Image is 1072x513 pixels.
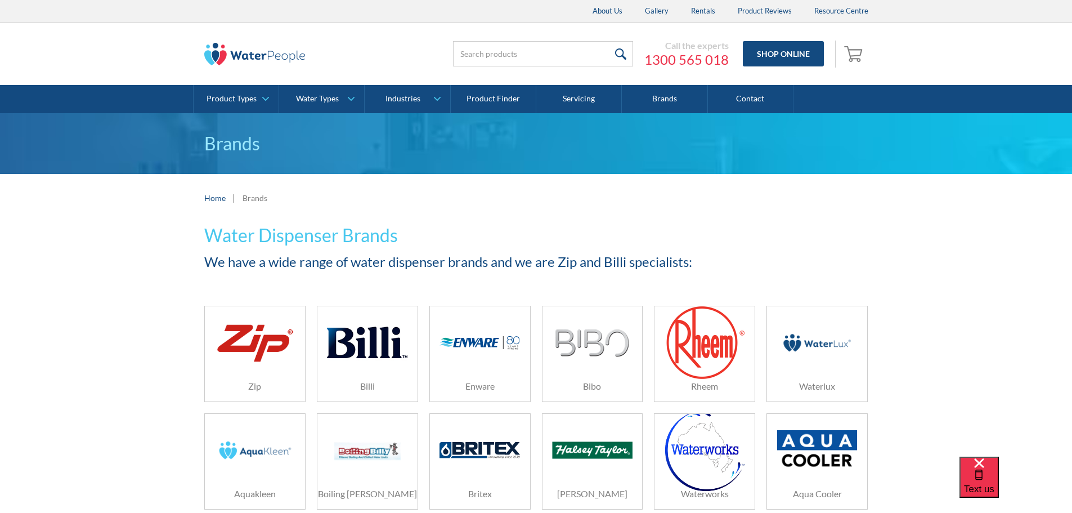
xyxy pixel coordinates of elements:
[243,192,267,204] div: Brands
[429,306,531,402] a: EnwareEnware
[708,85,793,113] a: Contact
[453,41,633,66] input: Search products
[439,442,519,458] img: Britex
[204,306,306,402] a: ZipZip
[439,336,519,350] img: Enware
[231,191,237,204] div: |
[552,441,632,459] img: Halsey Taylor
[215,319,295,367] img: Zip
[194,85,279,113] a: Product Types
[767,380,867,393] h6: Waterlux
[215,423,295,477] img: Aquakleen
[296,94,339,104] div: Water Types
[204,192,226,204] a: Home
[317,487,418,501] h6: Boiling [PERSON_NAME]
[204,43,306,65] img: The Water People
[207,94,257,104] div: Product Types
[429,413,531,510] a: BritexBritex
[767,487,867,501] h6: Aqua Cooler
[317,306,418,402] a: BilliBilli
[777,316,857,369] img: Waterlux
[542,413,643,510] a: Halsey Taylor[PERSON_NAME]
[204,252,868,272] h2: We have a wide range of water dispenser brands and we are Zip and Billi specialists:
[766,306,868,402] a: WaterluxWaterlux
[327,423,407,477] img: Boiling billy
[430,487,530,501] h6: Britex
[555,329,630,357] img: Bibo
[654,306,755,402] a: RheemRheem
[959,457,1072,513] iframe: podium webchat widget bubble
[317,380,418,393] h6: Billi
[665,305,744,380] img: Rheem
[279,85,364,113] a: Water Types
[204,413,306,510] a: AquakleenAquakleen
[317,413,418,510] a: Boiling billyBoiling [PERSON_NAME]
[365,85,450,113] a: Industries
[644,40,729,51] div: Call the experts
[451,85,536,113] a: Product Finder
[654,380,755,393] h6: Rheem
[844,44,865,63] img: shopping cart
[542,380,643,393] h6: Bibo
[205,380,305,393] h6: Zip
[777,430,857,470] img: Aqua Cooler
[542,487,643,501] h6: [PERSON_NAME]
[327,316,407,369] img: Billi
[644,51,729,68] a: 1300 565 018
[204,130,868,157] p: Brands
[743,41,824,66] a: Shop Online
[654,413,755,510] a: WaterworksWaterworks
[385,94,420,104] div: Industries
[542,306,643,402] a: BiboBibo
[665,410,744,491] img: Waterworks
[430,380,530,393] h6: Enware
[622,85,707,113] a: Brands
[205,487,305,501] h6: Aquakleen
[841,41,868,68] a: Open empty cart
[536,85,622,113] a: Servicing
[766,413,868,510] a: Aqua CoolerAqua Cooler
[204,222,868,249] h1: Water Dispenser Brands
[654,487,755,501] h6: Waterworks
